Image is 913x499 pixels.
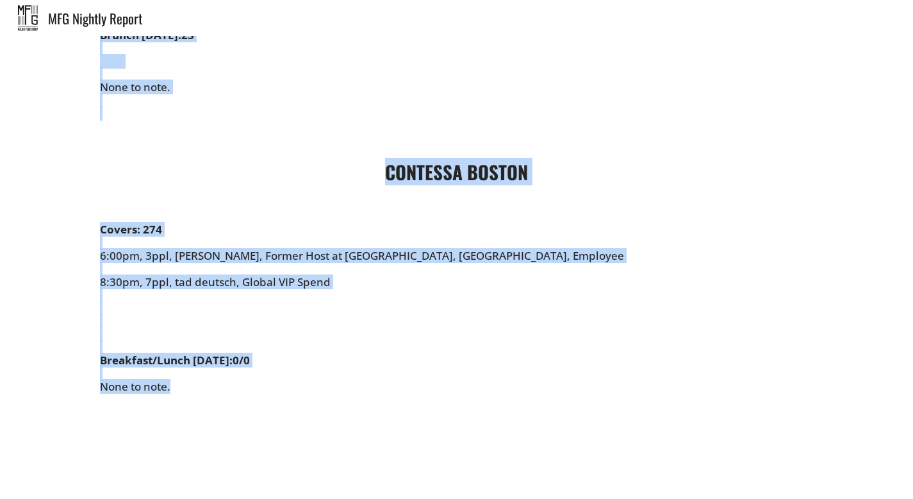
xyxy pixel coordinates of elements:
[100,29,814,121] div: None to note.
[48,12,913,25] div: MFG Nightly Report
[385,158,528,185] strong: CONTESSA BOSTON
[233,353,250,368] strong: 0/0
[100,222,162,237] strong: Covers: 274
[100,223,814,354] div: 6:00pm, 3ppl, [PERSON_NAME], Former Host at [GEOGRAPHIC_DATA], [GEOGRAPHIC_DATA], Employee 8:30pm...
[18,5,38,31] img: mfg_nightly.jpeg
[100,354,814,419] div: None to note.
[100,353,233,368] strong: Breakfast/Lunch [DATE]:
